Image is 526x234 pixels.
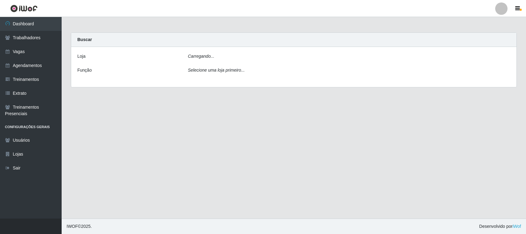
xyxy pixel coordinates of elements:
span: © 2025 . [67,223,92,230]
span: IWOF [67,224,78,229]
span: Desenvolvido por [479,223,521,230]
label: Função [77,67,92,73]
label: Loja [77,53,85,60]
i: Selecione uma loja primeiro... [188,68,245,73]
a: iWof [512,224,521,229]
strong: Buscar [77,37,92,42]
i: Carregando... [188,54,214,59]
img: CoreUI Logo [10,5,38,12]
